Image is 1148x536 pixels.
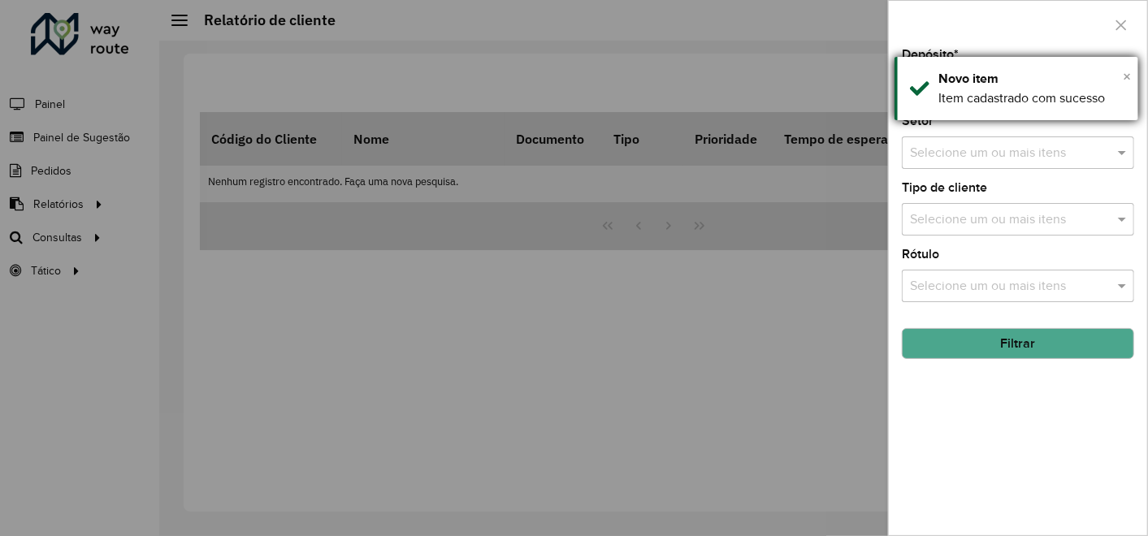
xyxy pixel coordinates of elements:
[938,69,1126,89] div: Novo item
[902,111,934,131] label: Setor
[1123,67,1131,85] span: ×
[938,89,1126,108] div: Item cadastrado com sucesso
[1123,64,1131,89] button: Close
[902,244,939,264] label: Rótulo
[902,178,987,197] label: Tipo de cliente
[902,45,959,64] label: Depósito
[902,328,1134,359] button: Filtrar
